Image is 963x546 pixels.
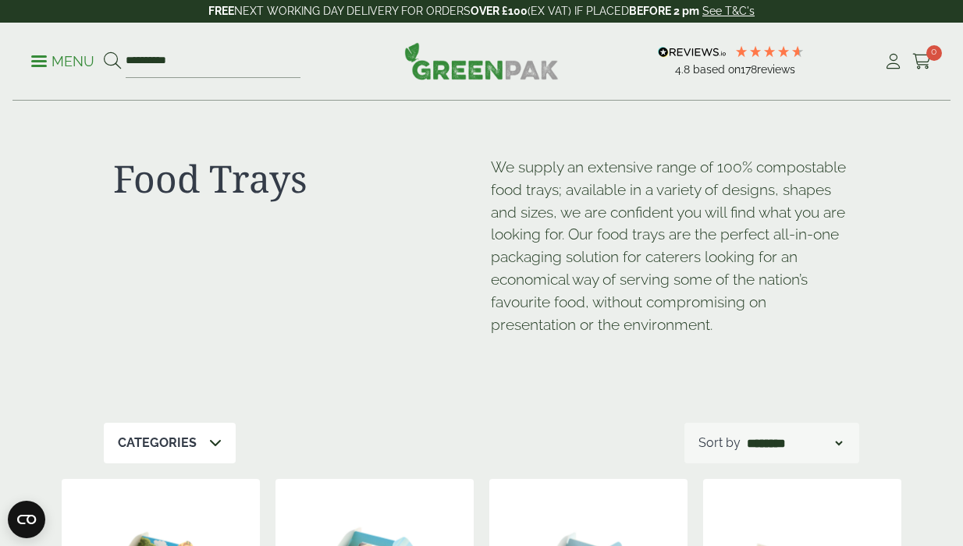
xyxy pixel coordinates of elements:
[675,63,693,76] span: 4.8
[698,434,741,452] p: Sort by
[404,42,559,80] img: GreenPak Supplies
[471,5,528,17] strong: OVER £100
[744,434,845,452] select: Shop order
[31,52,94,71] p: Menu
[757,63,795,76] span: reviews
[912,50,932,73] a: 0
[693,63,741,76] span: Based on
[208,5,234,17] strong: FREE
[912,54,932,69] i: Cart
[491,156,850,335] p: We supply an extensive range of 100% compostable food trays; available in a variety of designs, s...
[629,5,699,17] strong: BEFORE 2 pm
[658,47,726,58] img: REVIEWS.io
[8,501,45,538] button: Open CMP widget
[113,156,472,201] h1: Food Trays
[926,45,942,61] span: 0
[702,5,755,17] a: See T&C's
[31,52,94,68] a: Menu
[118,434,197,452] p: Categories
[741,63,757,76] span: 178
[734,44,805,58] div: 4.78 Stars
[883,54,903,69] i: My Account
